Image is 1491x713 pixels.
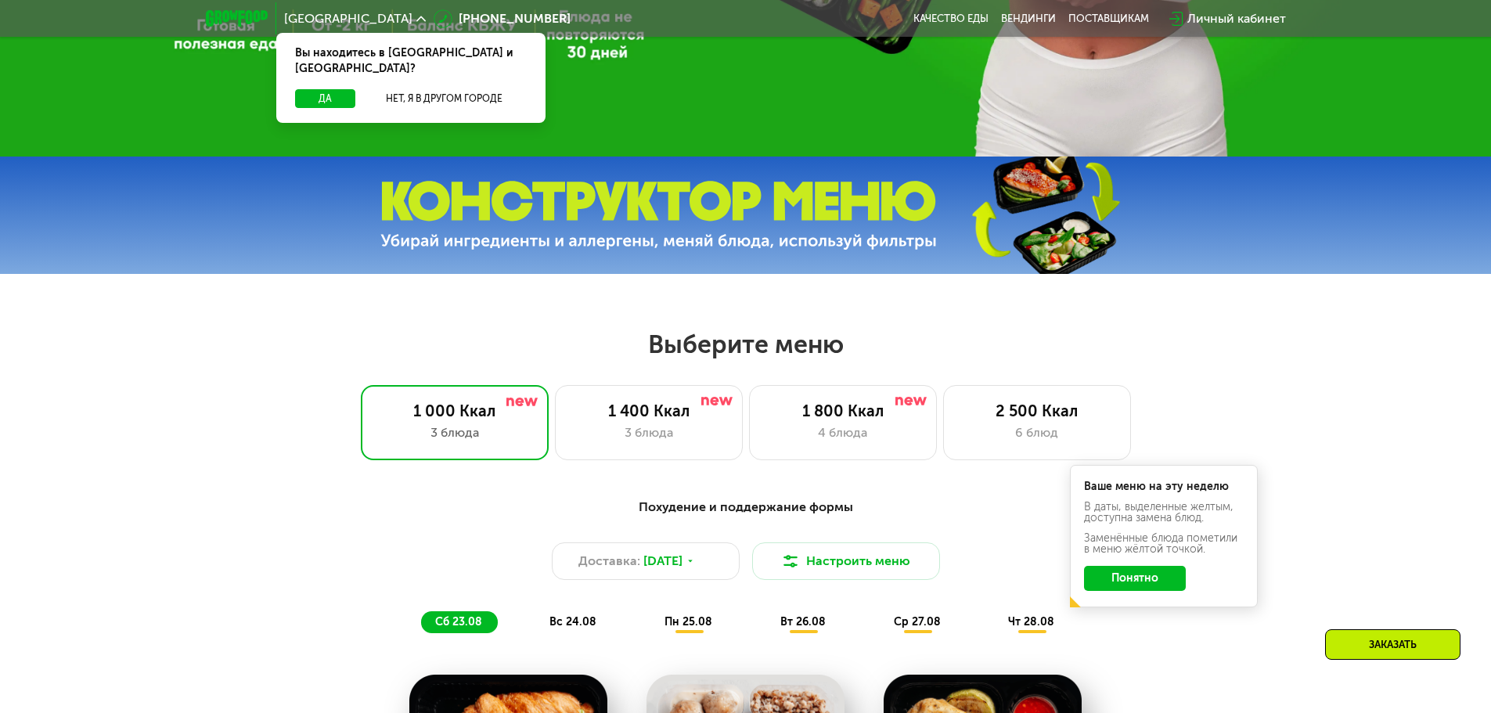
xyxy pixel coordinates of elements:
[1084,502,1244,524] div: В даты, выделенные желтым, доступна замена блюд.
[1001,13,1056,25] a: Вендинги
[578,552,640,571] span: Доставка:
[765,402,920,420] div: 1 800 Ккал
[1084,481,1244,492] div: Ваше меню на эту неделю
[362,89,527,108] button: Нет, я в другом городе
[780,615,826,628] span: вт 26.08
[549,615,596,628] span: вс 24.08
[913,13,989,25] a: Качество еды
[435,615,482,628] span: сб 23.08
[643,552,682,571] span: [DATE]
[276,33,546,89] div: Вы находитесь в [GEOGRAPHIC_DATA] и [GEOGRAPHIC_DATA]?
[765,423,920,442] div: 4 блюда
[1325,629,1460,660] div: Заказать
[960,402,1115,420] div: 2 500 Ккал
[752,542,940,580] button: Настроить меню
[1187,9,1286,28] div: Личный кабинет
[1008,615,1054,628] span: чт 28.08
[1084,566,1186,591] button: Понятно
[664,615,712,628] span: пн 25.08
[50,329,1441,360] h2: Выберите меню
[894,615,941,628] span: ср 27.08
[571,402,726,420] div: 1 400 Ккал
[1084,533,1244,555] div: Заменённые блюда пометили в меню жёлтой точкой.
[434,9,571,28] a: [PHONE_NUMBER]
[284,13,412,25] span: [GEOGRAPHIC_DATA]
[1068,13,1149,25] div: поставщикам
[283,498,1209,517] div: Похудение и поддержание формы
[377,402,532,420] div: 1 000 Ккал
[960,423,1115,442] div: 6 блюд
[295,89,355,108] button: Да
[377,423,532,442] div: 3 блюда
[571,423,726,442] div: 3 блюда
